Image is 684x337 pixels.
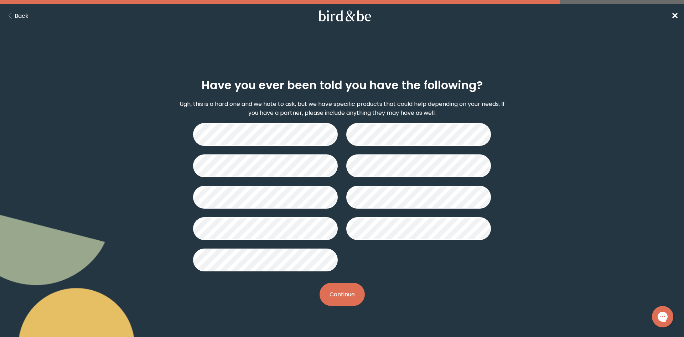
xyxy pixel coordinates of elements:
a: ✕ [671,10,678,22]
iframe: Gorgias live chat messenger [648,303,677,330]
p: Ugh, this is a hard one and we hate to ask, but we have specific products that could help dependi... [177,99,507,117]
button: Back Button [6,11,28,20]
h2: Have you ever been told you have the following? [202,77,483,94]
button: Continue [320,283,365,306]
